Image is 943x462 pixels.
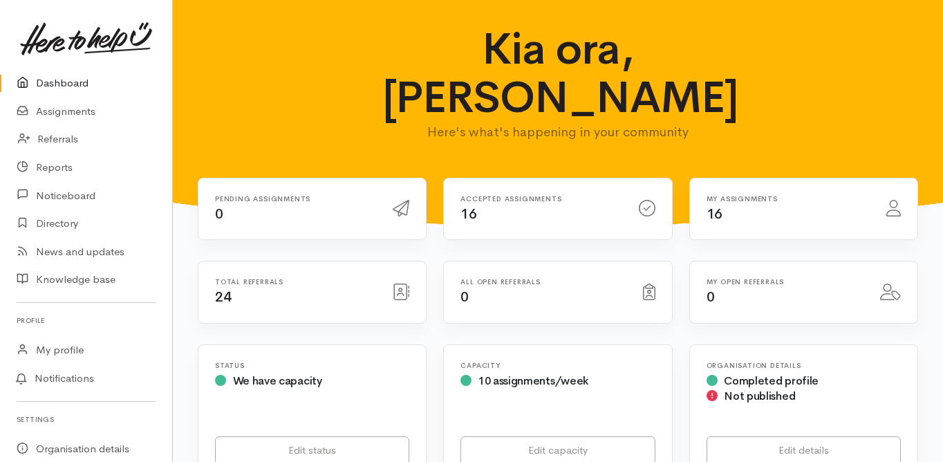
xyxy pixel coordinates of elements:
[215,205,223,223] span: 0
[707,288,715,306] span: 0
[460,288,469,306] span: 0
[707,278,863,286] h6: My open referrals
[724,373,819,388] span: Completed profile
[707,205,722,223] span: 16
[382,122,734,142] p: Here's what's happening in your community
[460,278,626,286] h6: All open referrals
[17,311,156,330] h6: Profile
[215,278,376,286] h6: Total referrals
[460,362,655,369] h6: Capacity
[724,389,795,403] span: Not published
[17,410,156,429] h6: Settings
[382,25,734,122] h1: Kia ora, [PERSON_NAME]
[460,205,476,223] span: 16
[707,362,901,369] h6: Organisation Details
[215,195,376,203] h6: Pending assignments
[707,195,870,203] h6: My assignments
[460,195,622,203] h6: Accepted assignments
[233,373,322,388] span: We have capacity
[215,362,409,369] h6: Status
[478,373,588,388] span: 10 assignments/week
[215,288,231,306] span: 24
